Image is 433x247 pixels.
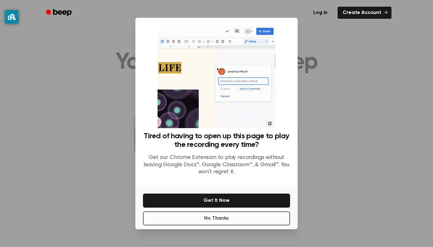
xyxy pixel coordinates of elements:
a: Beep [42,7,77,19]
h3: Tired of having to open up this page to play the recording every time? [143,132,290,149]
button: privacy banner [5,10,18,24]
button: Get It Now [143,194,290,208]
button: No Thanks [143,211,290,225]
a: Create Account [338,7,391,19]
p: Get our Chrome Extension to play recordings without leaving Google Docs™, Google Classroom™, & Gm... [143,154,290,176]
a: Log in [307,5,334,20]
img: Beep extension in action [158,25,275,128]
